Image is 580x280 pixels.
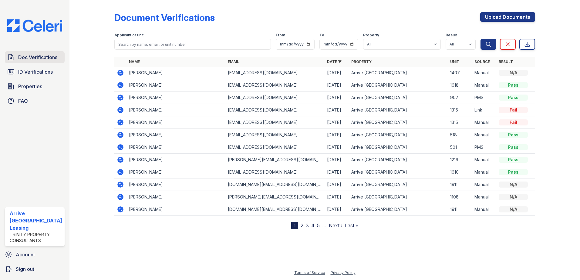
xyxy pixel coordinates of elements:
[349,191,448,203] td: Arrive [GEOGRAPHIC_DATA]
[126,154,226,166] td: [PERSON_NAME]
[325,154,349,166] td: [DATE]
[472,116,496,129] td: Manual
[126,92,226,104] td: [PERSON_NAME]
[349,166,448,178] td: Arrive [GEOGRAPHIC_DATA]
[499,157,528,163] div: Pass
[448,141,472,154] td: 501
[349,104,448,116] td: Arrive [GEOGRAPHIC_DATA]
[472,79,496,92] td: Manual
[325,67,349,79] td: [DATE]
[225,141,325,154] td: [EMAIL_ADDRESS][DOMAIN_NAME]
[16,251,35,258] span: Account
[325,104,349,116] td: [DATE]
[325,203,349,216] td: [DATE]
[474,59,490,64] a: Source
[291,222,298,229] div: 1
[472,129,496,141] td: Manual
[301,222,303,228] a: 2
[499,119,528,125] div: Fail
[325,79,349,92] td: [DATE]
[5,51,65,63] a: Doc Verifications
[472,67,496,79] td: Manual
[225,92,325,104] td: [EMAIL_ADDRESS][DOMAIN_NAME]
[448,178,472,191] td: 1911
[499,144,528,150] div: Pass
[322,222,326,229] span: …
[448,104,472,116] td: 1315
[126,191,226,203] td: [PERSON_NAME]
[114,39,271,50] input: Search by name, email, or unit number
[472,203,496,216] td: Manual
[349,92,448,104] td: Arrive [GEOGRAPHIC_DATA]
[294,270,325,275] a: Terms of Service
[499,59,513,64] a: Result
[499,70,528,76] div: N/A
[349,129,448,141] td: Arrive [GEOGRAPHIC_DATA]
[448,67,472,79] td: 1407
[349,67,448,79] td: Arrive [GEOGRAPHIC_DATA]
[327,270,329,275] div: |
[325,141,349,154] td: [DATE]
[126,203,226,216] td: [PERSON_NAME]
[472,154,496,166] td: Manual
[317,222,320,228] a: 5
[126,166,226,178] td: [PERSON_NAME]
[448,191,472,203] td: 1108
[499,206,528,212] div: N/A
[225,191,325,203] td: [PERSON_NAME][EMAIL_ADDRESS][DOMAIN_NAME]
[319,33,324,38] label: To
[345,222,358,228] a: Last »
[472,191,496,203] td: Manual
[499,82,528,88] div: Pass
[225,203,325,216] td: [DOMAIN_NAME][EMAIL_ADDRESS][DOMAIN_NAME]
[499,95,528,101] div: Pass
[225,116,325,129] td: [EMAIL_ADDRESS][DOMAIN_NAME]
[363,33,379,38] label: Property
[448,203,472,216] td: 1911
[349,178,448,191] td: Arrive [GEOGRAPHIC_DATA]
[325,129,349,141] td: [DATE]
[306,222,309,228] a: 3
[126,116,226,129] td: [PERSON_NAME]
[16,265,34,273] span: Sign out
[448,154,472,166] td: 1219
[448,166,472,178] td: 1610
[472,92,496,104] td: PMS
[349,79,448,92] td: Arrive [GEOGRAPHIC_DATA]
[276,33,285,38] label: From
[325,178,349,191] td: [DATE]
[2,263,67,275] a: Sign out
[126,67,226,79] td: [PERSON_NAME]
[499,182,528,188] div: N/A
[126,79,226,92] td: [PERSON_NAME]
[225,178,325,191] td: [DOMAIN_NAME][EMAIL_ADDRESS][DOMAIN_NAME]
[499,169,528,175] div: Pass
[472,104,496,116] td: Link
[18,83,42,90] span: Properties
[18,54,57,61] span: Doc Verifications
[126,141,226,154] td: [PERSON_NAME]
[10,232,62,244] div: Trinity Property Consultants
[325,116,349,129] td: [DATE]
[448,79,472,92] td: 1618
[349,141,448,154] td: Arrive [GEOGRAPHIC_DATA]
[349,154,448,166] td: Arrive [GEOGRAPHIC_DATA]
[325,166,349,178] td: [DATE]
[2,248,67,261] a: Account
[5,66,65,78] a: ID Verifications
[325,191,349,203] td: [DATE]
[472,178,496,191] td: Manual
[499,132,528,138] div: Pass
[450,59,459,64] a: Unit
[129,59,140,64] a: Name
[331,270,356,275] a: Privacy Policy
[114,12,215,23] div: Document Verifications
[325,92,349,104] td: [DATE]
[349,116,448,129] td: Arrive [GEOGRAPHIC_DATA]
[126,129,226,141] td: [PERSON_NAME]
[225,67,325,79] td: [EMAIL_ADDRESS][DOMAIN_NAME]
[114,33,143,38] label: Applicant or unit
[228,59,239,64] a: Email
[5,80,65,92] a: Properties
